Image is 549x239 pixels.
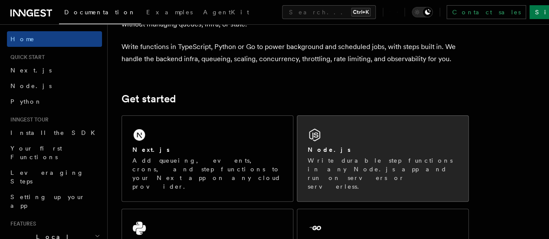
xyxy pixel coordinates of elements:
[10,98,42,105] span: Python
[122,41,469,65] p: Write functions in TypeScript, Python or Go to power background and scheduled jobs, with steps bu...
[351,8,371,16] kbd: Ctrl+K
[122,115,293,202] a: Next.jsAdd queueing, events, crons, and step functions to your Next app on any cloud provider.
[308,145,351,154] h2: Node.js
[7,78,102,94] a: Node.js
[132,145,170,154] h2: Next.js
[7,189,102,213] a: Setting up your app
[141,3,198,23] a: Examples
[7,141,102,165] a: Your first Functions
[198,3,254,23] a: AgentKit
[203,9,249,16] span: AgentKit
[7,116,49,123] span: Inngest tour
[308,156,458,191] p: Write durable step functions in any Node.js app and run on servers or serverless.
[282,5,376,19] button: Search...Ctrl+K
[10,82,52,89] span: Node.js
[122,93,176,105] a: Get started
[10,35,35,43] span: Home
[10,145,62,160] span: Your first Functions
[10,67,52,74] span: Next.js
[7,125,102,141] a: Install the SDK
[297,115,469,202] a: Node.jsWrite durable step functions in any Node.js app and run on servers or serverless.
[447,5,526,19] a: Contact sales
[132,156,283,191] p: Add queueing, events, crons, and step functions to your Next app on any cloud provider.
[7,94,102,109] a: Python
[10,193,85,209] span: Setting up your app
[412,7,433,17] button: Toggle dark mode
[7,220,36,227] span: Features
[146,9,193,16] span: Examples
[64,9,136,16] span: Documentation
[10,129,100,136] span: Install the SDK
[7,165,102,189] a: Leveraging Steps
[7,54,45,61] span: Quick start
[7,62,102,78] a: Next.js
[10,169,84,185] span: Leveraging Steps
[7,31,102,47] a: Home
[59,3,141,24] a: Documentation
